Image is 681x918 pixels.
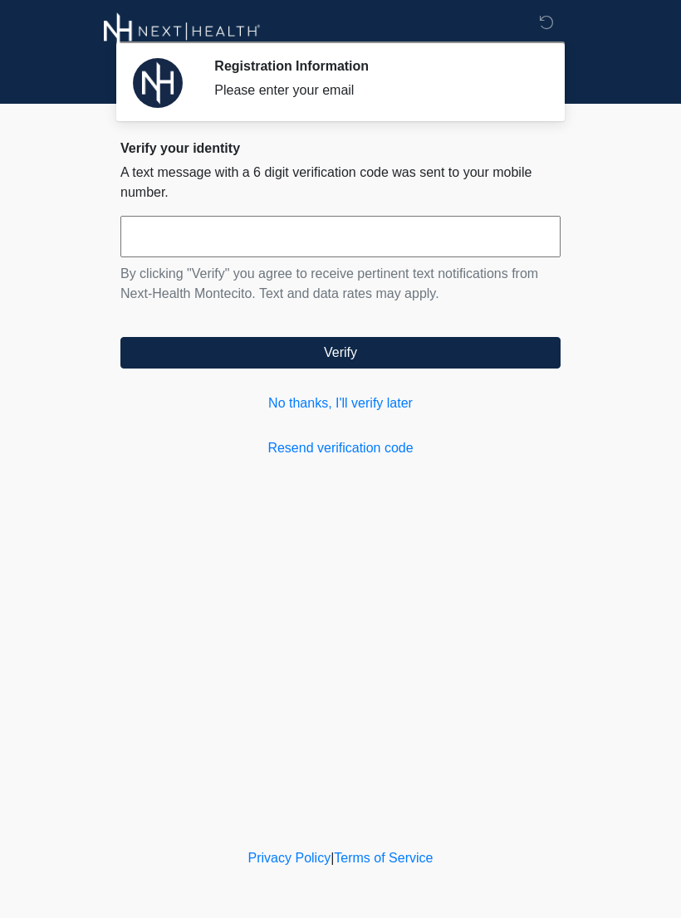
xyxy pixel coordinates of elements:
a: No thanks, I'll verify later [120,393,561,413]
div: Please enter your email [214,81,536,100]
img: Agent Avatar [133,58,183,108]
p: By clicking "Verify" you agree to receive pertinent text notifications from Next-Health Montecito... [120,264,561,304]
a: Privacy Policy [248,851,331,865]
a: | [331,851,334,865]
a: Terms of Service [334,851,433,865]
p: A text message with a 6 digit verification code was sent to your mobile number. [120,163,561,203]
a: Resend verification code [120,438,561,458]
h2: Verify your identity [120,140,561,156]
img: Next-Health Montecito Logo [104,12,261,50]
button: Verify [120,337,561,369]
h2: Registration Information [214,58,536,74]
